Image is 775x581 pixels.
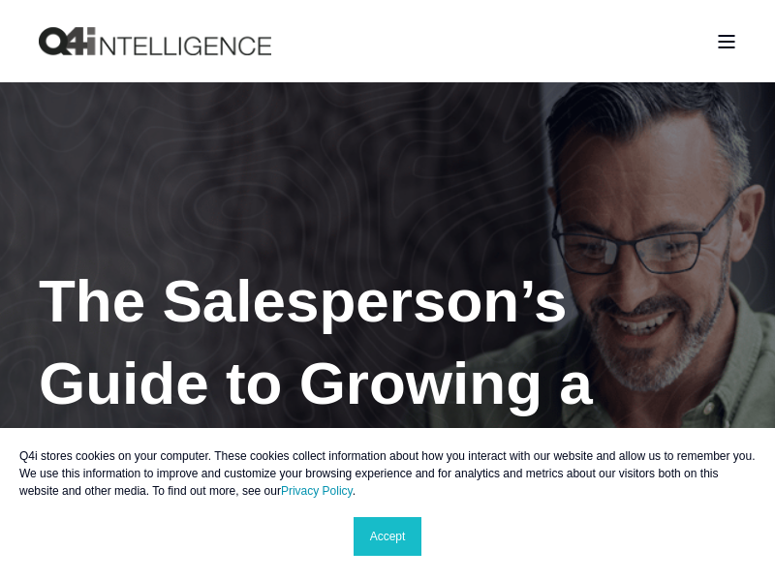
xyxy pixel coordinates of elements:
[707,25,746,58] a: Open Burger Menu
[354,517,422,556] a: Accept
[39,27,271,56] img: Q4intelligence, LLC logo
[39,267,593,499] span: The Salesperson’s Guide to Growing a Business
[39,27,271,56] a: Back to Home
[19,447,756,500] p: Q4i stores cookies on your computer. These cookies collect information about how you interact wit...
[281,484,353,498] a: Privacy Policy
